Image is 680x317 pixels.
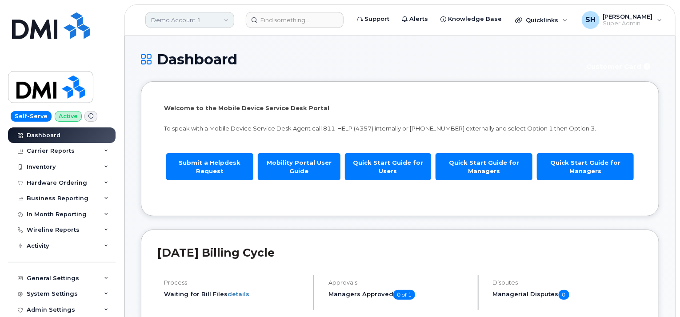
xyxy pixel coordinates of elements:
[493,290,643,300] h5: Managerial Disputes
[345,153,431,180] a: Quick Start Guide for Users
[493,279,643,286] h4: Disputes
[164,104,636,112] p: Welcome to the Mobile Device Service Desk Portal
[258,153,340,180] a: Mobility Portal User Guide
[166,153,253,180] a: Submit a Helpdesk Request
[537,153,634,180] a: Quick Start Guide for Managers
[393,290,415,300] span: 0 of 1
[164,279,306,286] h4: Process
[579,59,659,74] button: Customer Card
[164,290,306,298] li: Waiting for Bill Files
[228,290,249,297] a: details
[141,52,575,67] h1: Dashboard
[328,290,470,300] h5: Managers Approved
[157,246,643,259] h2: [DATE] Billing Cycle
[436,153,532,180] a: Quick Start Guide for Managers
[559,290,569,300] span: 0
[164,124,636,133] p: To speak with a Mobile Device Service Desk Agent call 811-HELP (4357) internally or [PHONE_NUMBER...
[328,279,470,286] h4: Approvals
